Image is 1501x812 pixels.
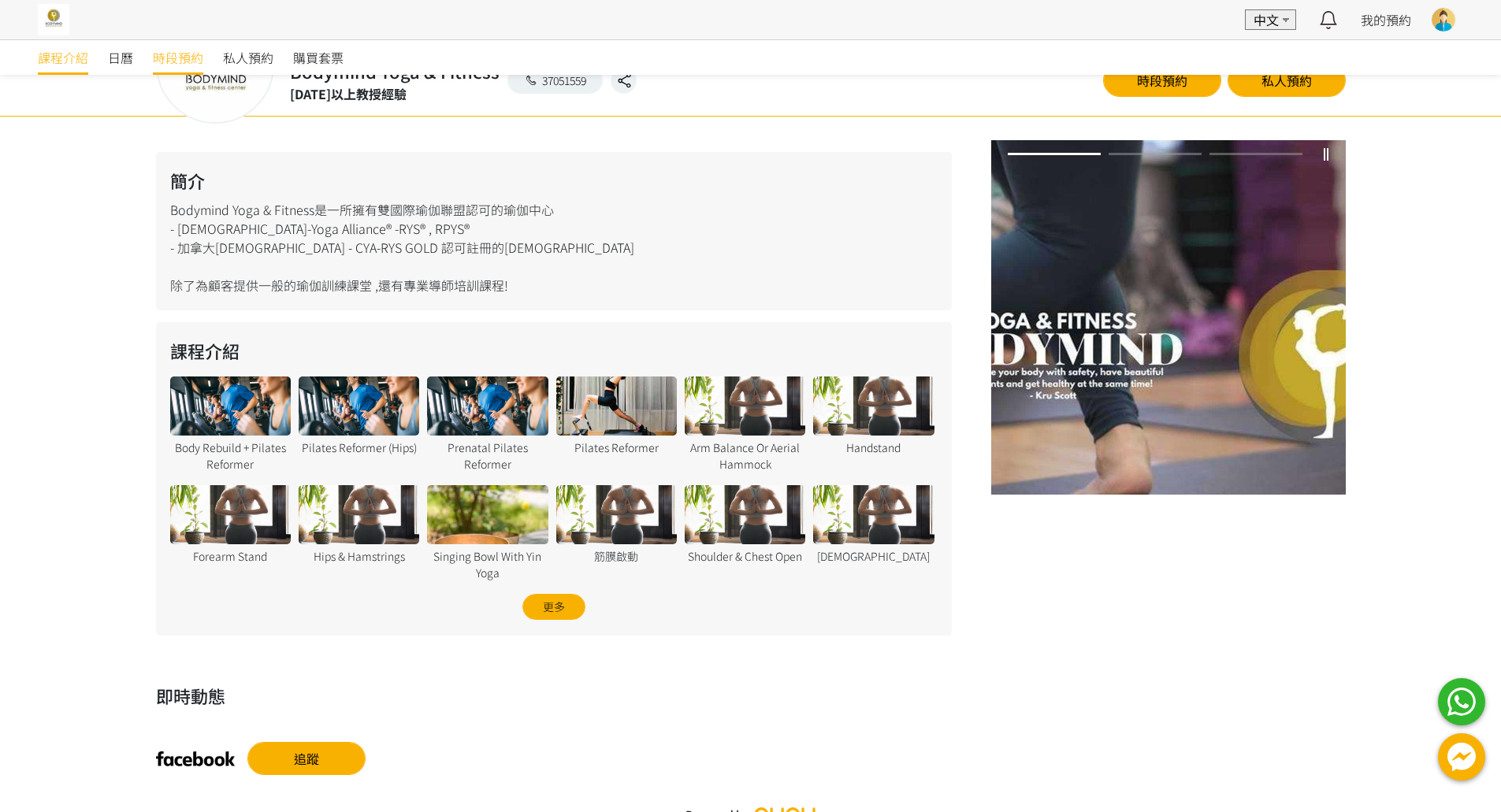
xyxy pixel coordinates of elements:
div: Shoulder & Chest Open [685,548,805,565]
a: 日曆 [108,40,133,75]
a: 時段預約 [1103,64,1221,97]
a: 時段預約 [153,40,203,75]
span: 私人預約 [223,48,273,67]
a: 追蹤 [247,742,366,775]
div: 筋膜啟動 [556,548,677,565]
div: [DATE]以上教授經驗 [290,84,500,103]
a: 私人預約 [1228,64,1346,97]
span: 課程介紹 [38,48,88,67]
div: Body Rebuild + Pilates Reformer [170,439,291,473]
div: Forearm Stand [170,548,291,565]
span: 時段預約 [153,48,203,67]
img: facebook.png [156,749,235,769]
h2: 簡介 [170,168,938,194]
div: Arm Balance Or Aerial Hammock [685,439,805,473]
div: Bodymind Yoga & Fitness是一所擁有雙國際瑜伽聯盟認可的瑜伽中心 - [DEMOGRAPHIC_DATA]-Yoga Alliance® -RYS® , RPYS® - 加拿... [156,152,952,310]
div: Prenatal Pilates Reformer [427,439,548,473]
div: Pilates Reformer (Hips) [299,439,419,456]
span: 日曆 [108,48,133,67]
div: Singing Bowl With Yin Yoga [427,548,548,581]
div: Pilates Reformer [556,439,677,456]
div: Hips & Hamstrings [299,548,419,565]
iframe: fb:page Facebook Social Plugin [156,715,157,716]
div: 更多 [522,594,585,620]
a: 37051559 [507,68,604,94]
a: 我的預約 [1361,10,1411,29]
div: [DEMOGRAPHIC_DATA] [813,548,934,565]
img: 2I6SeW5W6eYajyVCbz3oJhiE9WWz8sZcVXnArBrK.jpg [38,4,69,35]
img: dmrI7Od5KujacjyWkx4MAbzzP8ETov6T5L2C4kEt.jpg [991,140,1346,495]
a: 私人預約 [223,40,273,75]
div: Handstand [813,439,934,456]
span: 購買套票 [293,48,344,67]
h2: 即時動態 [156,683,1346,709]
a: 購買套票 [293,40,344,75]
a: 課程介紹 [38,40,88,75]
h2: 課程介紹 [170,338,938,364]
